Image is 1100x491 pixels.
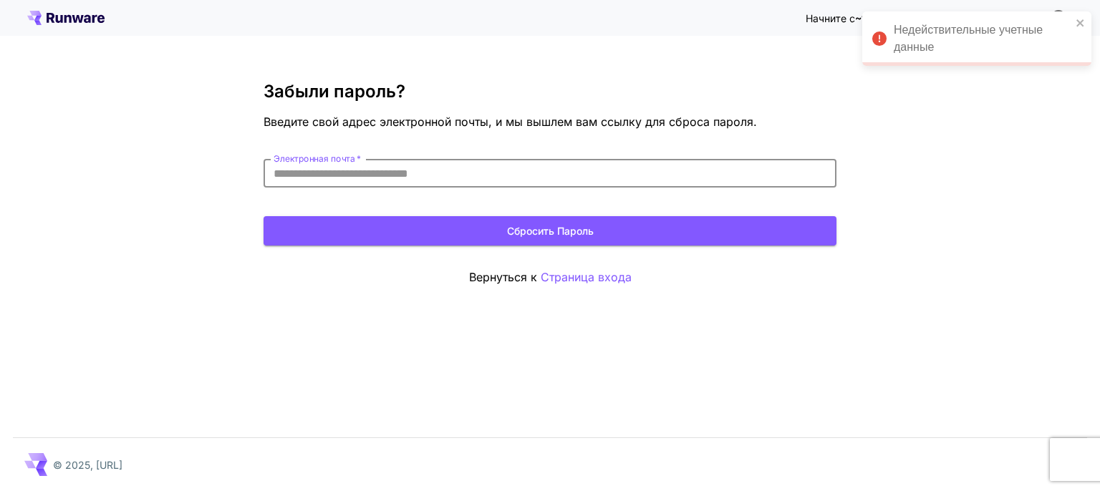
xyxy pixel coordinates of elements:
font: Введите свой адрес электронной почты, и мы вышлем вам ссылку для сброса пароля. [264,115,757,129]
button: Страница входа [541,268,632,286]
font: Недействительные учетные данные [894,24,1043,53]
font: © 2025, [URL] [53,459,122,471]
button: Сбросить пароль [264,216,836,245]
font: ~1000 бесплатных изображений! 🎈 [855,12,1038,24]
font: Начните с [806,12,855,24]
font: Страница входа [541,270,632,284]
button: Чтобы получить бесплатный кредит, вам необходимо зарегистрироваться, указав рабочий адрес электро... [1044,3,1073,31]
font: Забыли пароль? [264,81,405,102]
font: Сбросить пароль [507,225,594,237]
font: Электронная почта [274,153,354,164]
button: закрывать [1076,17,1086,29]
font: Вернуться к [469,270,537,284]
